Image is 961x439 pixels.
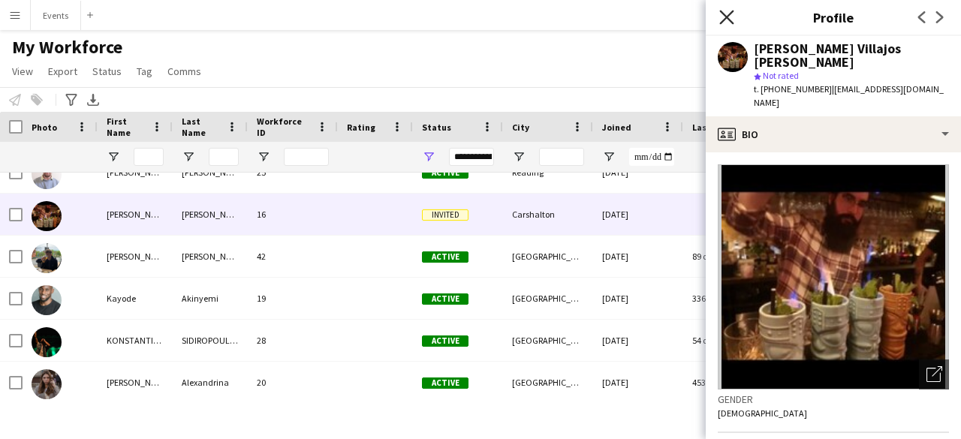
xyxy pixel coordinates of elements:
[629,148,674,166] input: Joined Filter Input
[347,122,375,133] span: Rating
[98,278,173,319] div: Kayode
[31,1,81,30] button: Events
[42,62,83,81] a: Export
[422,377,468,389] span: Active
[32,243,62,273] img: Joseph Croxford
[32,327,62,357] img: KONSTANTINOS SIDIROPOULOS
[593,320,683,361] div: [DATE]
[257,116,311,138] span: Workforce ID
[503,152,593,193] div: Reading
[167,65,201,78] span: Comms
[98,152,173,193] div: [PERSON_NAME]
[683,236,773,277] div: 89 days
[107,150,120,164] button: Open Filter Menu
[12,36,122,59] span: My Workforce
[248,152,338,193] div: 25
[257,150,270,164] button: Open Filter Menu
[134,148,164,166] input: First Name Filter Input
[919,359,949,389] div: Open photos pop-in
[422,150,435,164] button: Open Filter Menu
[422,122,451,133] span: Status
[512,122,529,133] span: City
[248,236,338,277] div: 42
[763,70,799,81] span: Not rated
[683,362,773,403] div: 453 days
[98,320,173,361] div: KONSTANTINOS
[422,335,468,347] span: Active
[182,116,221,138] span: Last Name
[593,236,683,277] div: [DATE]
[754,83,944,108] span: | [EMAIL_ADDRESS][DOMAIN_NAME]
[98,362,173,403] div: [PERSON_NAME]
[32,369,62,399] img: Larisa Alexandrina
[32,285,62,315] img: Kayode Akinyemi
[48,65,77,78] span: Export
[683,278,773,319] div: 336 days
[248,194,338,235] div: 16
[602,150,616,164] button: Open Filter Menu
[137,65,152,78] span: Tag
[718,407,807,419] span: [DEMOGRAPHIC_DATA]
[173,236,248,277] div: [PERSON_NAME]
[593,194,683,235] div: [DATE]
[12,65,33,78] span: View
[503,362,593,403] div: [GEOGRAPHIC_DATA]
[422,167,468,179] span: Active
[503,236,593,277] div: [GEOGRAPHIC_DATA]
[706,8,961,27] h3: Profile
[593,362,683,403] div: [DATE]
[32,201,62,231] img: Jay Villajos smith
[503,320,593,361] div: [GEOGRAPHIC_DATA]
[754,83,832,95] span: t. [PHONE_NUMBER]
[602,122,631,133] span: Joined
[173,320,248,361] div: SIDIROPOULOS
[173,278,248,319] div: Akinyemi
[86,62,128,81] a: Status
[422,251,468,263] span: Active
[503,278,593,319] div: [GEOGRAPHIC_DATA]
[248,362,338,403] div: 20
[683,320,773,361] div: 54 days
[248,278,338,319] div: 19
[6,62,39,81] a: View
[131,62,158,81] a: Tag
[62,91,80,109] app-action-btn: Advanced filters
[32,159,62,189] img: Jamie Gordon
[539,148,584,166] input: City Filter Input
[182,150,195,164] button: Open Filter Menu
[173,362,248,403] div: Alexandrina
[593,278,683,319] div: [DATE]
[422,209,468,221] span: Invited
[173,194,248,235] div: [PERSON_NAME]
[284,148,329,166] input: Workforce ID Filter Input
[98,236,173,277] div: [PERSON_NAME]
[754,42,949,69] div: [PERSON_NAME] Villajos [PERSON_NAME]
[32,122,57,133] span: Photo
[692,122,726,133] span: Last job
[422,293,468,305] span: Active
[107,116,146,138] span: First Name
[718,392,949,406] h3: Gender
[92,65,122,78] span: Status
[84,91,102,109] app-action-btn: Export XLSX
[706,116,961,152] div: Bio
[503,194,593,235] div: Carshalton
[593,152,683,193] div: [DATE]
[161,62,207,81] a: Comms
[718,164,949,389] img: Crew avatar or photo
[173,152,248,193] div: [PERSON_NAME]
[512,150,526,164] button: Open Filter Menu
[98,194,173,235] div: [PERSON_NAME]
[248,320,338,361] div: 28
[209,148,239,166] input: Last Name Filter Input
